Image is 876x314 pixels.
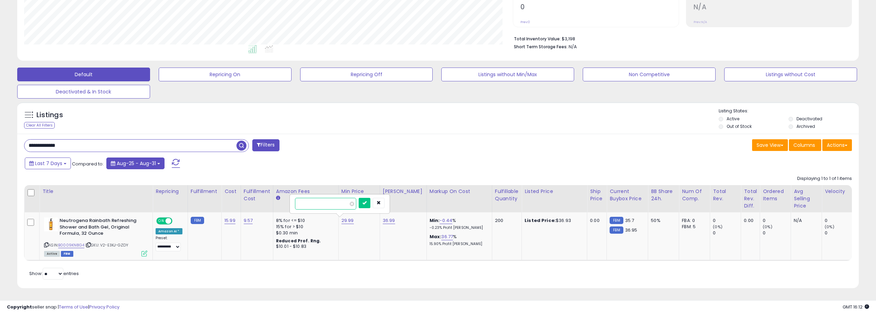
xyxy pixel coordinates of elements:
button: Last 7 Days [25,158,71,169]
button: Actions [822,139,852,151]
h2: 0 [520,3,678,12]
a: Terms of Use [59,304,88,310]
a: 15.99 [224,217,235,224]
div: 0 [713,230,741,236]
h5: Listings [36,110,63,120]
small: Prev: N/A [694,20,707,24]
div: Ordered Items [763,188,788,202]
div: Velocity [825,188,850,195]
a: 9.57 [244,217,253,224]
a: B0009KN8G4 [58,242,84,248]
div: ASIN: [44,217,147,256]
div: Markup on Cost [430,188,489,195]
div: Fulfillable Quantity [495,188,519,202]
small: FBM [610,226,623,234]
div: Preset: [156,236,182,251]
div: 200 [495,217,516,224]
div: $0.30 min [276,230,333,236]
small: (0%) [763,224,772,230]
a: 29.99 [341,217,354,224]
div: Cost [224,188,238,195]
div: $36.93 [525,217,582,224]
div: $10.01 - $10.83 [276,244,333,250]
label: Deactivated [796,116,822,122]
b: Max: [430,233,442,240]
div: % [430,217,487,230]
div: BB Share 24h. [651,188,676,202]
button: Deactivated & In Stock [17,85,150,99]
div: FBA: 0 [682,217,705,224]
th: The percentage added to the cost of goods (COGS) that forms the calculator for Min & Max prices. [426,185,492,212]
button: Save View [752,139,788,151]
small: FBM [610,217,623,224]
div: Avg Selling Price [794,188,819,210]
button: Repricing On [159,68,292,81]
span: Columns [793,142,815,149]
a: Privacy Policy [89,304,119,310]
h2: N/A [694,3,852,12]
div: 0 [713,217,741,224]
div: 0 [763,217,791,224]
span: N/A [569,43,577,50]
div: Repricing [156,188,185,195]
div: Displaying 1 to 1 of 1 items [797,175,852,182]
div: 50% [651,217,674,224]
div: Title [42,188,150,195]
span: All listings currently available for purchase on Amazon [44,251,60,257]
div: 0 [763,230,791,236]
span: ON [157,218,166,224]
div: Num of Comp. [682,188,707,202]
div: Min Price [341,188,377,195]
button: Filters [252,139,279,151]
button: Listings without Min/Max [441,68,574,81]
div: Current Buybox Price [610,188,645,202]
div: 0 [825,217,853,224]
b: Listed Price: [525,217,556,224]
div: N/A [794,217,816,224]
button: Columns [789,139,821,151]
label: Active [727,116,739,122]
span: 2025-09-8 16:12 GMT [843,304,869,310]
p: -0.23% Profit [PERSON_NAME] [430,225,487,230]
b: Short Term Storage Fees: [514,44,568,50]
span: Show: entries [29,270,79,277]
small: (0%) [713,224,722,230]
li: $3,198 [514,34,847,42]
span: Last 7 Days [35,160,62,167]
div: FBM: 5 [682,224,705,230]
label: Out of Stock [727,123,752,129]
b: Neutrogena Rainbath Refreshing Shower and Bath Gel, Original Formula, 32 Ounce [60,217,143,239]
small: (0%) [825,224,834,230]
div: Total Rev. Diff. [744,188,757,210]
b: Reduced Prof. Rng. [276,238,321,244]
span: | SKU: V2-E3KJ-GZDY [85,242,128,248]
span: 35.7 [625,217,634,224]
b: Total Inventory Value: [514,36,561,42]
div: [PERSON_NAME] [383,188,424,195]
div: Fulfillment [191,188,219,195]
div: 0.00 [590,217,601,224]
div: Amazon AI * [156,228,182,234]
img: 31UAokHkhUL._SL40_.jpg [44,217,58,231]
a: 36.77 [441,233,453,240]
button: Aug-25 - Aug-31 [106,158,165,169]
div: Amazon Fees [276,188,336,195]
span: 36.95 [625,227,637,233]
div: Clear All Filters [24,122,55,129]
label: Archived [796,123,815,129]
div: 8% for <= $10 [276,217,333,224]
button: Default [17,68,150,81]
div: % [430,234,487,246]
div: Listed Price [525,188,584,195]
span: OFF [171,218,182,224]
button: Listings without Cost [724,68,857,81]
div: Ship Price [590,188,604,202]
p: Listing States: [719,108,859,114]
div: 0.00 [744,217,754,224]
small: FBM [191,217,204,224]
div: 0 [825,230,853,236]
p: 15.90% Profit [PERSON_NAME] [430,242,487,246]
button: Repricing Off [300,68,433,81]
button: Non Competitive [583,68,716,81]
small: Prev: 0 [520,20,530,24]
